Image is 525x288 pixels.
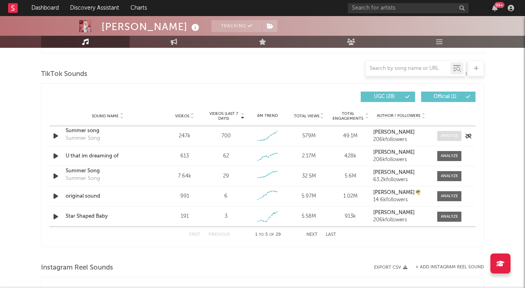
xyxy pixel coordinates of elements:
[290,172,328,180] div: 32.5M
[66,175,100,183] div: Summer Song
[373,150,429,155] a: [PERSON_NAME]
[166,172,203,180] div: 7.64k
[41,263,113,273] span: Instagram Reel Sounds
[407,265,484,270] div: + Add Instagram Reel Sound
[373,137,429,143] div: 206k followers
[373,190,429,196] a: [PERSON_NAME]🌴
[166,192,203,200] div: 991
[426,94,463,99] span: Official ( 1 )
[332,212,369,221] div: 913k
[492,5,498,11] button: 99+
[373,210,415,215] strong: [PERSON_NAME]
[259,233,264,237] span: to
[66,152,150,160] a: U that im dreaming of
[223,152,229,160] div: 62
[224,192,227,200] div: 6
[373,130,415,135] strong: [PERSON_NAME]
[373,170,429,176] a: [PERSON_NAME]
[166,132,203,140] div: 247k
[66,167,150,175] a: Summer Song
[92,114,119,118] span: Sound Name
[66,135,100,143] div: Summer Song
[189,233,200,237] button: First
[373,217,429,223] div: 206k followers
[366,94,403,99] span: UGC ( 28 )
[326,233,336,237] button: Last
[166,212,203,221] div: 191
[373,130,429,135] a: [PERSON_NAME]
[290,132,328,140] div: 579M
[211,20,262,32] button: Tracking
[332,132,369,140] div: 49.1M
[373,157,429,163] div: 206k followers
[225,212,227,221] div: 3
[373,197,429,203] div: 14.6k followers
[66,192,150,200] a: original sound
[246,230,290,240] div: 1 5 29
[221,132,231,140] div: 700
[290,212,328,221] div: 5.58M
[166,152,203,160] div: 613
[494,2,504,8] div: 99 +
[373,190,421,195] strong: [PERSON_NAME]🌴
[332,152,369,160] div: 428k
[207,111,240,121] span: Videos (last 7 days)
[209,233,230,237] button: Previous
[415,265,484,270] button: + Add Instagram Reel Sound
[366,65,451,72] input: Search by song name or URL
[175,114,189,118] span: Videos
[332,111,364,121] span: Total Engagements
[373,170,415,175] strong: [PERSON_NAME]
[269,233,274,237] span: of
[377,113,420,118] span: Author / Followers
[66,212,150,221] a: Star Shaped Baby
[348,3,469,13] input: Search for artists
[373,150,415,155] strong: [PERSON_NAME]
[373,210,429,216] a: [PERSON_NAME]
[306,233,318,237] button: Next
[361,92,415,102] button: UGC(28)
[421,92,475,102] button: Official(1)
[373,177,429,183] div: 63.2k followers
[290,192,328,200] div: 5.97M
[290,152,328,160] div: 2.17M
[101,20,201,33] div: [PERSON_NAME]
[332,172,369,180] div: 5.6M
[223,172,229,180] div: 29
[249,113,286,119] div: 6M Trend
[332,192,369,200] div: 1.02M
[374,265,407,270] button: Export CSV
[66,127,150,135] a: Summer song
[294,114,319,118] span: Total Views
